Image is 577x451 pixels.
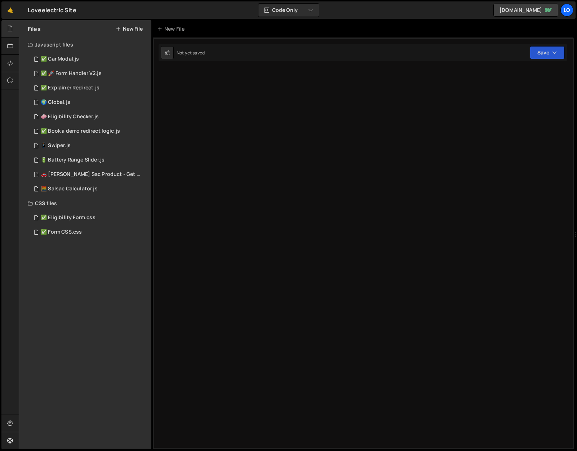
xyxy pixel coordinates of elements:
[41,215,96,221] div: ✅ Eligibility Form.css
[116,26,143,32] button: New File
[560,4,573,17] a: Lo
[493,4,558,17] a: [DOMAIN_NAME]
[28,6,76,14] div: Loveelectric Site
[28,211,151,225] div: 8014/41354.css
[41,85,99,91] div: ✅ Explainer Redirect.js
[28,182,151,196] div: 8014/28850.js
[41,128,120,134] div: ✅ Book a demo redirect logic.js
[157,25,187,32] div: New File
[28,25,41,33] h2: Files
[177,50,205,56] div: Not yet saved
[19,196,151,211] div: CSS files
[28,81,151,95] div: 8014/41778.js
[28,225,151,239] div: 8014/41351.css
[28,138,151,153] div: 8014/34949.js
[28,52,151,66] div: 8014/41995.js
[41,99,70,106] div: 🌍 Global.js
[41,171,140,178] div: 🚗 [PERSON_NAME] Sac Product - Get started.js
[28,124,151,138] div: 8014/41355.js
[41,56,79,62] div: ✅ Car Modal.js
[41,114,99,120] div: 🧼 Eligibility Checker.js
[41,70,102,77] div: ✅ 🚀 Form Handler V2.js
[1,1,19,19] a: 🤙
[41,186,98,192] div: 🧮 Salsac Calculator.js
[28,110,151,124] div: 8014/42657.js
[28,66,151,81] div: 8014/42987.js
[28,95,151,110] div: 8014/42769.js
[41,157,105,163] div: 🔋 Battery Range Slider.js
[41,142,71,149] div: 📱 Swiper.js
[258,4,319,17] button: Code Only
[41,229,82,235] div: ✅ Form CSS.css
[28,153,151,167] div: 8014/34824.js
[28,167,154,182] div: 8014/33036.js
[530,46,565,59] button: Save
[19,37,151,52] div: Javascript files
